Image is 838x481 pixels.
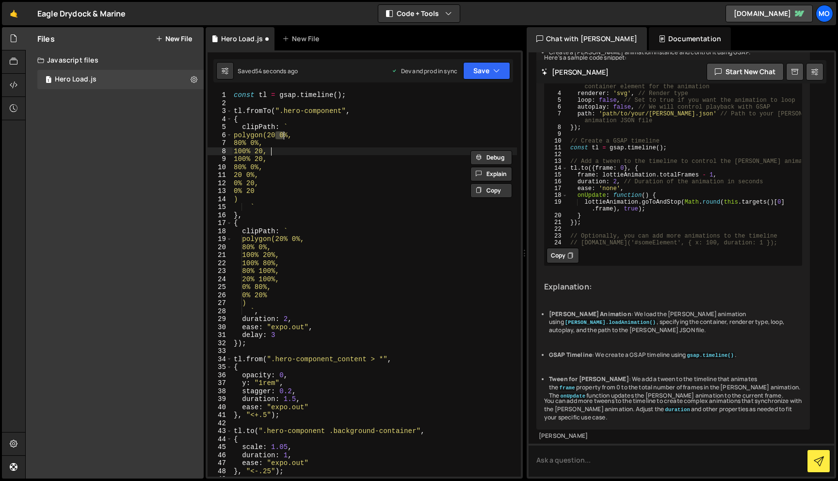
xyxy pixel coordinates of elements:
[208,347,232,355] div: 33
[470,150,512,165] button: Debug
[208,275,232,284] div: 24
[208,419,232,428] div: 42
[55,75,97,84] div: Hero Load.js
[208,387,232,396] div: 38
[208,395,232,403] div: 39
[470,167,512,181] button: Explain
[208,139,232,147] div: 7
[26,50,204,70] div: Javascript files
[208,147,232,156] div: 8
[208,211,232,220] div: 16
[707,63,784,80] button: Start new chat
[545,165,567,172] div: 14
[208,243,232,252] div: 20
[208,371,232,380] div: 36
[545,219,567,226] div: 21
[545,172,567,178] div: 15
[208,163,232,172] div: 10
[549,48,802,57] li: Create a [PERSON_NAME] animation instance and control it using GSAP.
[545,226,567,233] div: 22
[221,34,263,44] div: Hero Load.js
[545,144,567,151] div: 11
[37,70,204,89] div: 16536/44909.js
[208,331,232,339] div: 31
[208,259,232,268] div: 22
[208,467,232,476] div: 48
[208,219,232,227] div: 17
[208,267,232,275] div: 23
[208,315,232,323] div: 29
[816,5,833,22] a: Mo
[545,192,567,199] div: 18
[208,203,232,211] div: 15
[238,67,298,75] div: Saved
[208,291,232,300] div: 26
[545,90,567,97] div: 4
[545,111,567,124] div: 7
[547,248,579,263] button: Copy
[545,178,567,185] div: 16
[208,323,232,332] div: 30
[208,131,232,140] div: 6
[539,432,807,440] div: [PERSON_NAME]
[545,185,567,192] div: 17
[208,179,232,188] div: 12
[544,282,802,291] h3: Explanation:
[208,115,232,124] div: 4
[545,233,567,240] div: 23
[37,33,55,44] h2: Files
[664,406,691,413] code: duration
[549,310,802,335] li: : We load the [PERSON_NAME] animation using , specifying the container, renderer type, loop, auto...
[282,34,323,44] div: New File
[2,2,26,25] a: 🤙
[208,435,232,444] div: 44
[545,158,567,165] div: 13
[208,251,232,259] div: 21
[208,339,232,348] div: 32
[208,99,232,108] div: 2
[527,27,647,50] div: Chat with [PERSON_NAME]
[208,427,232,435] div: 43
[208,123,232,131] div: 5
[208,299,232,307] div: 27
[725,5,813,22] a: [DOMAIN_NAME]
[545,212,567,219] div: 20
[549,375,802,400] li: : We add a tween to the timeline that animates the property from 0 to the total number of frames ...
[549,375,629,383] strong: Tween for [PERSON_NAME]
[649,27,731,50] div: Documentation
[559,393,586,400] code: onUpdate
[208,307,232,316] div: 28
[549,310,631,318] strong: [PERSON_NAME] Animation
[156,35,192,43] button: New File
[470,183,512,198] button: Copy
[208,235,232,243] div: 19
[37,8,126,19] div: Eagle Drydock & Marine
[545,131,567,138] div: 9
[208,91,232,99] div: 1
[255,67,298,75] div: 54 seconds ago
[208,355,232,364] div: 34
[545,77,567,90] div: 3
[545,199,567,212] div: 19
[545,240,567,246] div: 24
[208,195,232,204] div: 14
[463,62,510,80] button: Save
[208,451,232,460] div: 46
[686,352,735,359] code: gsap.timeline()
[545,124,567,131] div: 8
[545,104,567,111] div: 6
[208,283,232,291] div: 25
[46,77,51,84] span: 1
[208,403,232,412] div: 40
[549,351,802,359] li: : We create a GSAP timeline using .
[208,171,232,179] div: 11
[208,443,232,451] div: 45
[208,107,232,115] div: 3
[545,138,567,144] div: 10
[208,411,232,419] div: 41
[208,155,232,163] div: 9
[208,187,232,195] div: 13
[545,151,567,158] div: 12
[208,379,232,387] div: 37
